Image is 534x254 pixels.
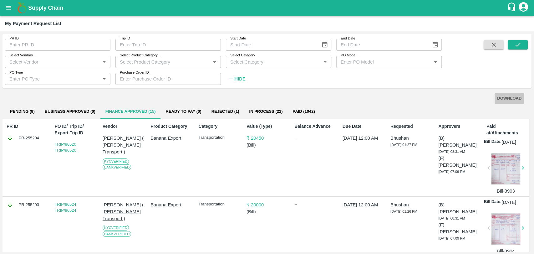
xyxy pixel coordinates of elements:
[390,201,431,208] p: Bhushan
[491,188,520,194] p: Bill-3903
[438,201,479,215] p: (B) [PERSON_NAME]
[150,135,191,142] p: Banana Export
[206,104,244,119] button: Rejected (1)
[438,123,479,130] p: Approvers
[438,236,465,240] span: [DATE] 07:09 PM
[438,221,479,236] p: (F) [PERSON_NAME]
[390,143,417,147] span: [DATE] 01:27 PM
[431,58,440,66] button: Open
[100,75,108,83] button: Open
[103,225,129,231] span: KYC Verified
[103,123,144,130] p: Vendor
[103,201,144,222] p: [PERSON_NAME] ( [PERSON_NAME] Transport )
[501,139,516,146] p: [DATE]
[390,210,417,213] span: [DATE] 01:26 PM
[7,135,48,142] div: PR-255204
[103,158,129,164] span: KYC Verified
[198,135,239,141] p: Transportation
[230,53,255,58] label: Select Category
[247,142,287,148] p: ( Bill )
[9,70,23,75] label: PO Type
[226,74,247,84] button: Hide
[150,201,191,208] p: Banana Export
[16,2,28,14] img: logo
[343,135,384,142] p: [DATE] 12:00 AM
[501,199,516,206] p: [DATE]
[54,123,95,136] p: PO ID/ Trip ID/ Export Trip ID
[429,39,441,51] button: Choose date
[1,1,16,15] button: open drawer
[115,73,221,85] input: Enter Purchase Order ID
[518,1,529,14] div: account of current user
[247,201,287,208] p: ₹ 20000
[294,123,335,130] p: Balance Advance
[438,170,465,174] span: [DATE] 07:09 PM
[438,135,479,149] p: (B) [PERSON_NAME]
[198,201,239,207] p: Transportation
[100,58,108,66] button: Open
[287,104,320,119] button: Paid (1042)
[150,123,191,130] p: Product Category
[484,199,501,206] p: Bill Date:
[438,216,465,220] span: [DATE] 08:31 AM
[484,139,501,146] p: Bill Date:
[438,155,479,169] p: (F) [PERSON_NAME]
[247,208,287,215] p: ( Bill )
[7,201,48,208] div: PR-255203
[338,58,430,66] input: Enter PO Model
[28,5,63,11] b: Supply Chain
[120,36,130,41] label: Trip ID
[103,164,131,170] span: Bank Verified
[7,123,48,130] p: PR ID
[5,19,61,28] div: My Payment Request List
[321,58,329,66] button: Open
[294,201,335,208] div: --
[28,3,507,12] a: Supply Chain
[495,93,524,104] button: DOWNLOAD
[7,58,98,66] input: Select Vendor
[247,135,287,142] p: ₹ 20450
[486,123,527,136] p: Paid at/Attachments
[5,104,40,119] button: Pending (9)
[5,39,110,51] input: Enter PR ID
[115,39,221,51] input: Enter Trip ID
[120,53,158,58] label: Select Product Category
[103,231,131,237] span: Bank Verified
[343,201,384,208] p: [DATE] 12:00 AM
[9,36,19,41] label: PR ID
[9,53,33,58] label: Select Vendors
[120,70,149,75] label: Purchase Order ID
[160,104,206,119] button: Ready To Pay (0)
[336,39,427,51] input: End Date
[234,76,245,81] strong: Hide
[228,58,319,66] input: Select Category
[390,135,431,142] p: Bhushan
[507,2,518,13] div: customer-support
[390,123,431,130] p: Requested
[100,104,161,119] button: Finance Approved (15)
[103,135,144,156] p: [PERSON_NAME] ( [PERSON_NAME] Transport )
[319,39,331,51] button: Choose date
[294,135,335,141] div: --
[341,36,355,41] label: End Date
[247,123,287,130] p: Value (Type)
[40,104,100,119] button: Business Approved (0)
[198,123,239,130] p: Category
[54,202,76,213] a: TRIP/86524 TRIP/86524
[117,58,209,66] input: Select Product Category
[341,53,356,58] label: PO Model
[230,36,246,41] label: Start Date
[244,104,287,119] button: In Process (22)
[7,75,98,83] input: Enter PO Type
[226,39,316,51] input: Start Date
[54,142,76,153] a: TRIP/86520 TRIP/86520
[343,123,384,130] p: Due Date
[438,150,465,153] span: [DATE] 08:31 AM
[211,58,219,66] button: Open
